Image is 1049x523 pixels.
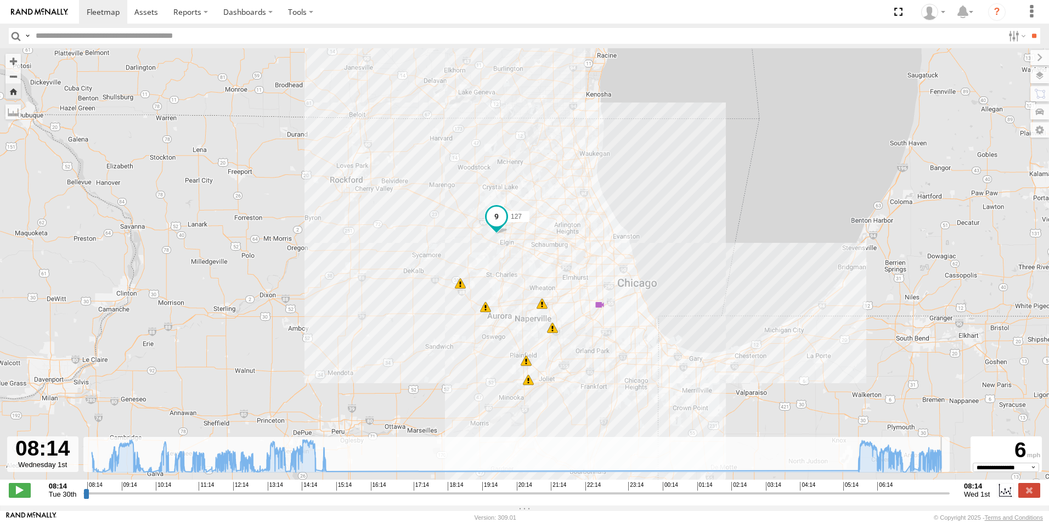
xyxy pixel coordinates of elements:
[843,482,859,491] span: 05:14
[551,482,566,491] span: 21:14
[49,482,77,490] strong: 08:14
[11,8,68,16] img: rand-logo.svg
[877,482,893,491] span: 06:14
[663,482,678,491] span: 00:14
[1030,122,1049,138] label: Map Settings
[1018,483,1040,497] label: Close
[302,482,317,491] span: 14:14
[766,482,781,491] span: 03:14
[697,482,713,491] span: 01:14
[414,482,429,491] span: 17:14
[5,54,21,69] button: Zoom in
[964,490,990,498] span: Wed 1st Oct 2025
[800,482,815,491] span: 04:14
[23,28,32,44] label: Search Query
[934,514,1043,521] div: © Copyright 2025 -
[233,482,249,491] span: 12:14
[517,482,532,491] span: 20:14
[5,69,21,84] button: Zoom out
[917,4,949,20] div: Ed Pruneda
[988,3,1006,21] i: ?
[482,482,498,491] span: 19:14
[964,482,990,490] strong: 08:14
[1004,28,1028,44] label: Search Filter Options
[9,483,31,497] label: Play/Stop
[475,514,516,521] div: Version: 309.01
[511,213,522,220] span: 127
[6,512,57,523] a: Visit our Website
[87,482,103,491] span: 08:14
[268,482,283,491] span: 13:14
[448,482,463,491] span: 18:14
[985,514,1043,521] a: Terms and Conditions
[5,84,21,99] button: Zoom Home
[972,438,1040,463] div: 6
[585,482,601,491] span: 22:14
[731,482,747,491] span: 02:14
[49,490,77,498] span: Tue 30th Sep 2025
[371,482,386,491] span: 16:14
[199,482,214,491] span: 11:14
[122,482,137,491] span: 09:14
[628,482,644,491] span: 23:14
[156,482,171,491] span: 10:14
[5,104,21,120] label: Measure
[336,482,352,491] span: 15:14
